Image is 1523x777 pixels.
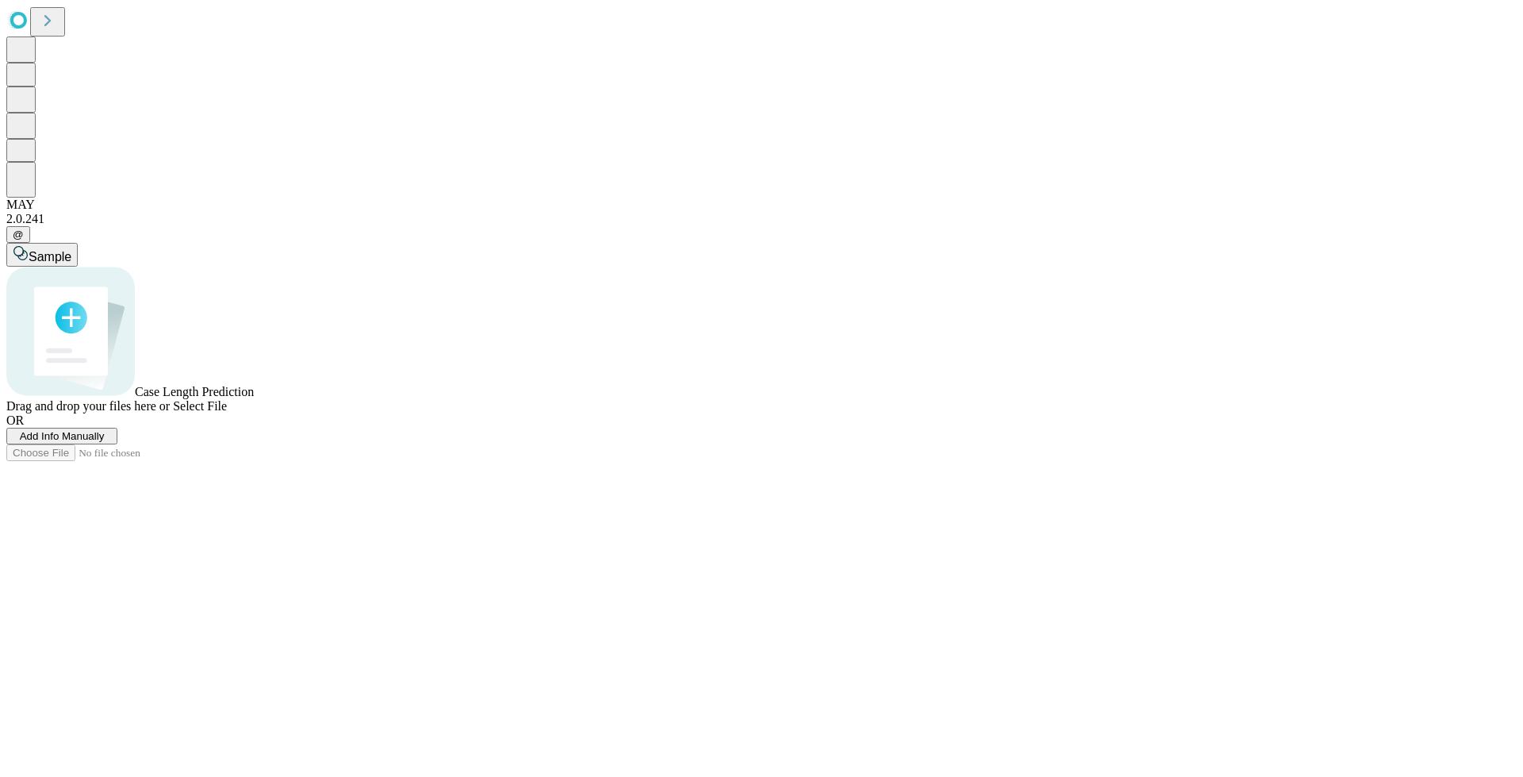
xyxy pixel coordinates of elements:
button: @ [6,226,30,243]
span: Sample [29,250,71,263]
span: OR [6,414,24,427]
span: @ [13,229,24,240]
span: Select File [173,399,227,413]
button: Add Info Manually [6,428,117,444]
div: MAY [6,198,1517,212]
button: Sample [6,243,78,267]
span: Add Info Manually [20,430,105,442]
div: 2.0.241 [6,212,1517,226]
span: Drag and drop your files here or [6,399,170,413]
span: Case Length Prediction [135,385,254,398]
